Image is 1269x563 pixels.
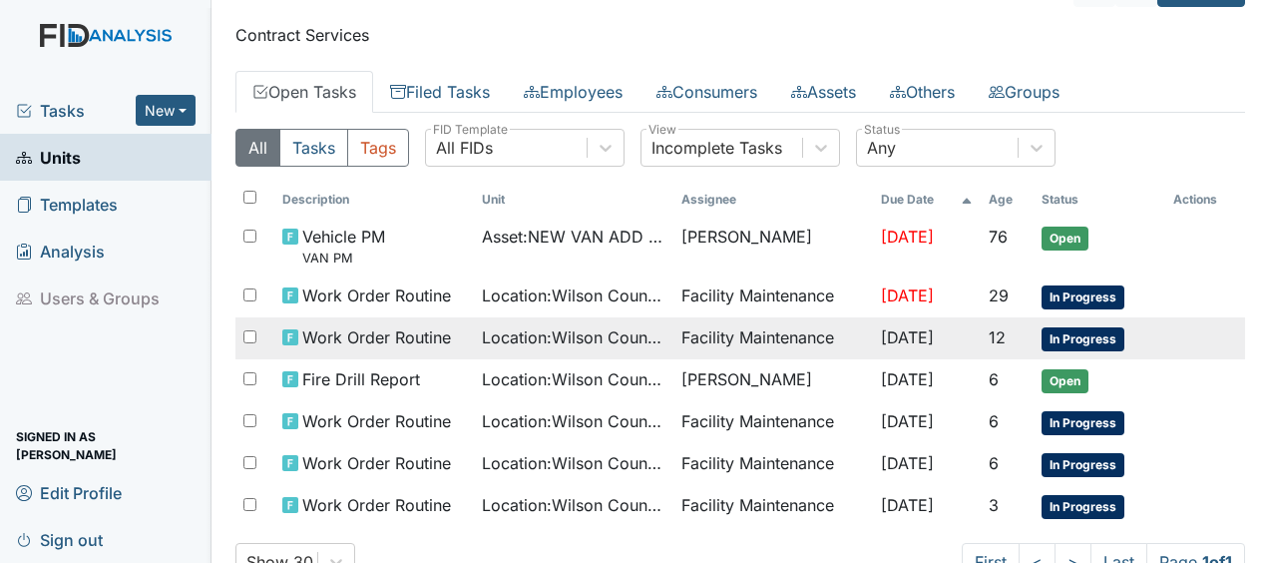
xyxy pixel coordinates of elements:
[302,409,451,433] span: Work Order Routine
[989,453,999,473] span: 6
[136,95,196,126] button: New
[1042,411,1124,435] span: In Progress
[989,369,999,389] span: 6
[482,493,665,517] span: Location : Wilson County CS
[302,325,451,349] span: Work Order Routine
[235,129,280,167] button: All
[673,317,873,359] td: Facility Maintenance
[673,401,873,443] td: Facility Maintenance
[235,71,373,113] a: Open Tasks
[16,477,122,508] span: Edit Profile
[989,227,1008,247] span: 76
[302,493,451,517] span: Work Order Routine
[243,191,256,204] input: Toggle All Rows Selected
[279,129,348,167] button: Tasks
[302,225,385,268] span: Vehicle PM VAN PM
[972,71,1076,113] a: Groups
[867,136,896,160] div: Any
[1042,369,1088,393] span: Open
[881,285,934,305] span: [DATE]
[302,451,451,475] span: Work Order Routine
[1042,285,1124,309] span: In Progress
[16,430,196,461] span: Signed in as [PERSON_NAME]
[373,71,507,113] a: Filed Tasks
[16,236,105,267] span: Analysis
[482,367,665,391] span: Location : Wilson County CS
[673,183,873,217] th: Assignee
[1165,183,1245,217] th: Actions
[482,225,665,249] span: Asset : NEW VAN ADD DETAILS
[989,495,999,515] span: 3
[881,227,934,247] span: [DATE]
[436,136,493,160] div: All FIDs
[235,129,409,167] div: Type filter
[16,189,118,220] span: Templates
[881,495,934,515] span: [DATE]
[482,451,665,475] span: Location : Wilson County CS
[16,142,81,173] span: Units
[673,443,873,485] td: Facility Maintenance
[474,183,673,217] th: Toggle SortBy
[881,369,934,389] span: [DATE]
[881,327,934,347] span: [DATE]
[16,524,103,555] span: Sign out
[482,409,665,433] span: Location : Wilson County CS
[482,325,665,349] span: Location : Wilson County CS
[881,453,934,473] span: [DATE]
[347,129,409,167] button: Tags
[873,71,972,113] a: Others
[1042,227,1088,251] span: Open
[274,183,474,217] th: Toggle SortBy
[507,71,639,113] a: Employees
[1034,183,1165,217] th: Toggle SortBy
[673,276,873,317] td: Facility Maintenance
[989,411,999,431] span: 6
[302,283,451,307] span: Work Order Routine
[673,485,873,527] td: Facility Maintenance
[302,367,420,391] span: Fire Drill Report
[989,285,1009,305] span: 29
[873,183,981,217] th: Toggle SortBy
[639,71,774,113] a: Consumers
[981,183,1034,217] th: Toggle SortBy
[989,327,1006,347] span: 12
[482,283,665,307] span: Location : Wilson County CS
[1042,495,1124,519] span: In Progress
[16,99,136,123] a: Tasks
[302,249,385,268] small: VAN PM
[881,411,934,431] span: [DATE]
[1042,327,1124,351] span: In Progress
[651,136,782,160] div: Incomplete Tasks
[673,217,873,276] td: [PERSON_NAME]
[774,71,873,113] a: Assets
[1042,453,1124,477] span: In Progress
[235,23,1245,47] p: Contract Services
[673,359,873,401] td: [PERSON_NAME]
